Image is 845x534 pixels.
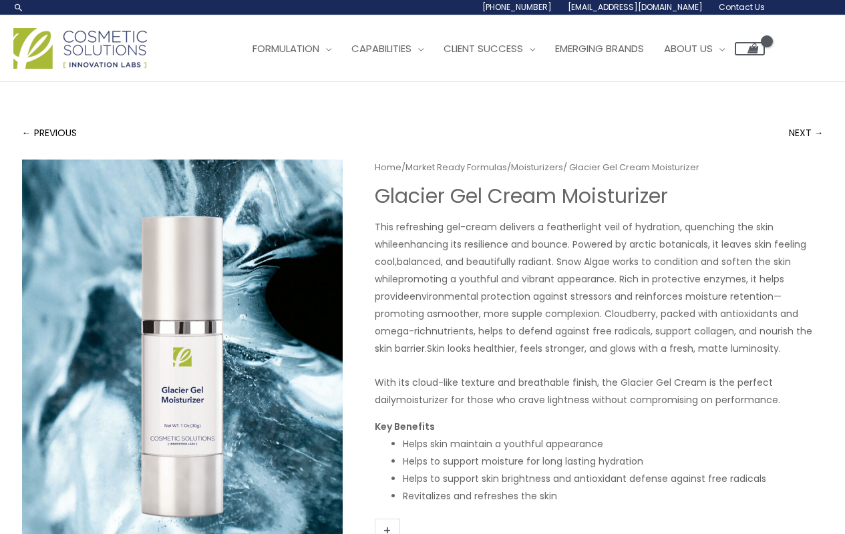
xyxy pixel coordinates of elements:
img: Cosmetic Solutions Logo [13,28,147,69]
span: promoting a youthful and vibrant appearance. Rich in protective enzymes, it helps provide [375,272,784,303]
span: This refreshing gel-cream delivers a featherlight veil of hydration, quenching the skin while [375,220,774,251]
a: Market Ready Formulas [405,161,507,174]
li: Helps to support moisture for long lasting hydration [403,453,824,470]
a: ← PREVIOUS [22,119,77,146]
p: ​ [375,218,824,357]
a: Search icon link [13,2,24,13]
a: Emerging Brands [545,29,654,69]
a: NEXT → [789,119,824,146]
a: Capabilities [341,29,434,69]
a: About Us [654,29,735,69]
span: Contact Us [719,1,765,13]
p: ​ [375,374,824,409]
span: Formulation [252,41,319,55]
a: Moisturizers [511,161,563,174]
span: [PHONE_NUMBER] [482,1,552,13]
a: Home [375,161,401,174]
h1: Glacier Gel Cream Moisturizer [375,184,824,208]
a: Client Success [434,29,545,69]
span: [EMAIL_ADDRESS][DOMAIN_NAME] [568,1,703,13]
li: Revitalizes and refreshes the skin [403,487,824,505]
span: Client Success [444,41,523,55]
span: Capabilities [351,41,411,55]
strong: Key Benefits [375,420,435,433]
span: nutrients, helps to defend against free radicals, support collagen, and nourish the skin barrier. [375,324,812,355]
span: environmental protection against stressors and reinforces moisture retention—promoting a [375,290,782,320]
a: View Shopping Cart, empty [735,42,765,55]
span: With its cloud-like texture and breathable finish, the Glacier Gel Cream is the perfect daily [375,376,773,407]
nav: Site Navigation [232,29,765,69]
span: moisturizer for those who crave lightness without compromising on performance. [396,393,780,407]
nav: Breadcrumb [375,160,824,176]
span: Skin looks healthier, feels stronger, and glows with a fresh, matte luminosity. [427,342,781,355]
li: Helps skin maintain a youthful appearance [403,435,824,453]
span: smoother, more supple complexion. Cloudberry, packed with antioxidants and omega-rich [375,307,798,338]
span: Emerging Brands [555,41,644,55]
a: Formulation [242,29,341,69]
span: About Us [664,41,713,55]
span: enhancing its resilience and bounce. Powered by arctic botanicals, it leaves skin feeling cool, [375,238,806,268]
li: Helps to support skin brightness and antioxidant defense against free radicals [403,470,824,487]
span: balanced, and beautifully radiant. Snow Algae works to condition and soften the skin while [375,255,791,286]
